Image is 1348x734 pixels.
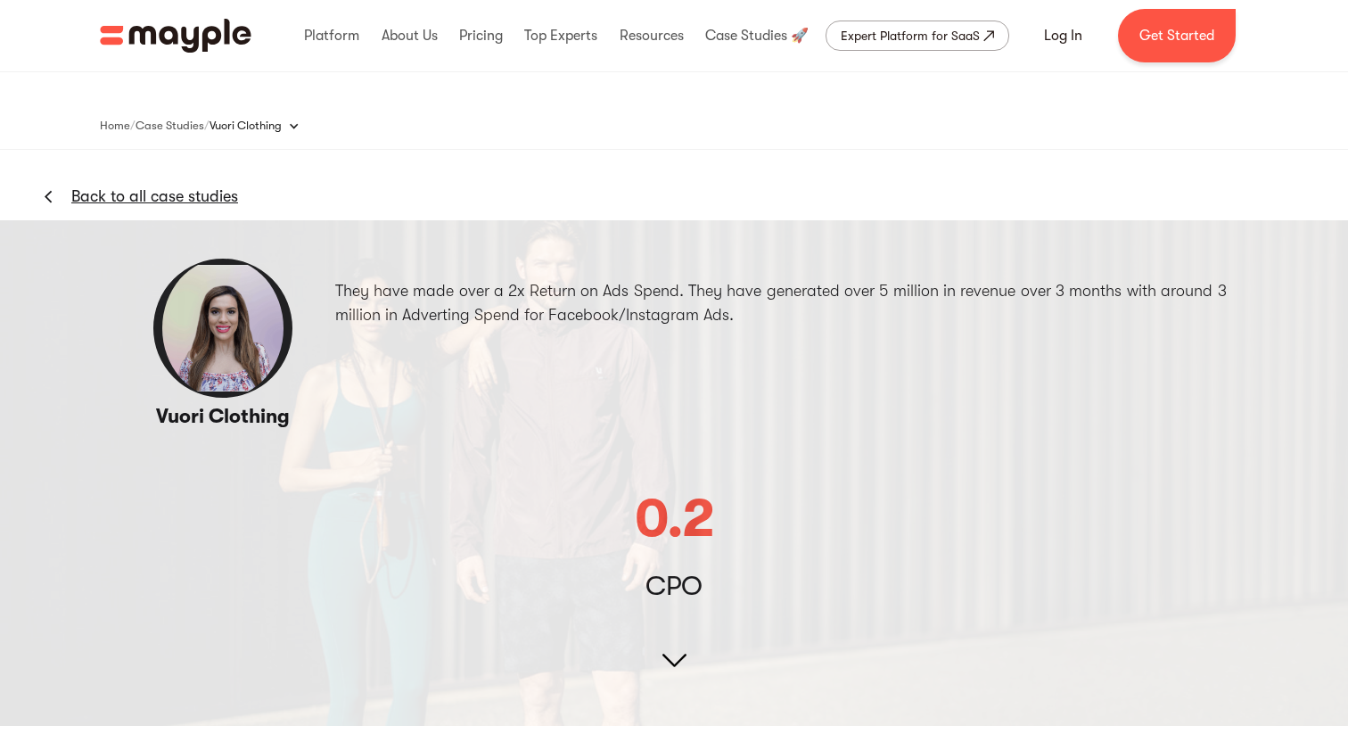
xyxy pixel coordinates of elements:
div: / [130,117,136,135]
div: Top Experts [520,7,602,64]
div: About Us [377,7,442,64]
a: Expert Platform for SaaS [826,21,1009,51]
a: Get Started [1118,9,1236,62]
a: Back to all case studies [71,186,238,207]
div: Vuori Clothing [210,108,317,144]
div: Resources [615,7,688,64]
div: Platform [300,7,364,64]
a: home [100,19,251,53]
a: Home [100,115,130,136]
a: Log In [1023,14,1104,57]
div: / [204,117,210,135]
a: Case Studies [136,115,204,136]
div: Pricing [455,7,507,64]
div: Expert Platform for SaaS [841,25,980,46]
img: Mayple logo [100,19,251,53]
div: Vuori Clothing [210,117,282,135]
